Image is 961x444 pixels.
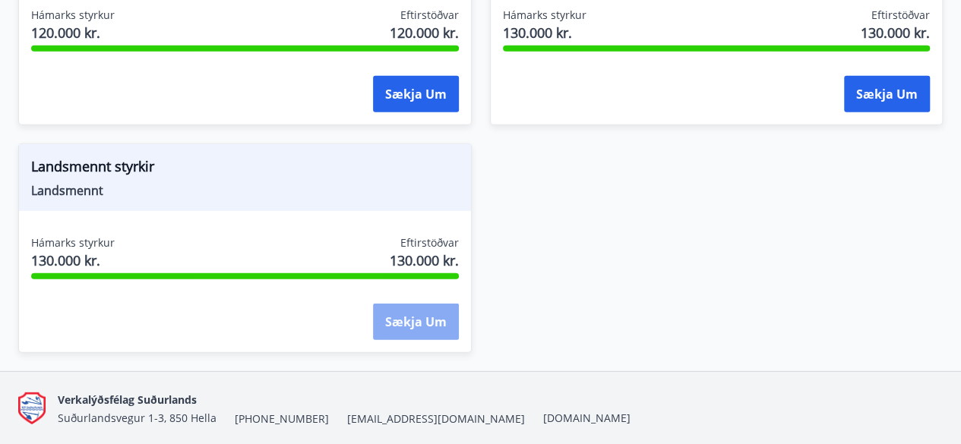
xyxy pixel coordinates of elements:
span: 120.000 kr. [390,23,459,43]
span: Eftirstöðvar [871,8,930,23]
span: 130.000 kr. [390,250,459,270]
span: Eftirstöðvar [400,235,459,250]
img: Q9do5ZaFAFhn9lajViqaa6OIrJ2A2A46lF7VsacK.png [18,392,46,425]
button: Sækja um [373,76,459,112]
span: Eftirstöðvar [400,8,459,23]
span: Suðurlandsvegur 1-3, 850 Hella [58,411,217,425]
span: Hámarks styrkur [31,235,115,250]
span: Hámarks styrkur [503,8,586,23]
span: 130.000 kr. [861,23,930,43]
span: 130.000 kr. [31,250,115,270]
span: Verkalýðsfélag Suðurlands [58,392,197,407]
span: 130.000 kr. [503,23,586,43]
span: Landsmennt [31,182,459,199]
a: [DOMAIN_NAME] [543,411,631,425]
span: [PHONE_NUMBER] [235,411,329,427]
button: Sækja um [373,304,459,340]
button: Sækja um [844,76,930,112]
span: 120.000 kr. [31,23,115,43]
span: Landsmennt styrkir [31,156,459,182]
span: Hámarks styrkur [31,8,115,23]
span: [EMAIL_ADDRESS][DOMAIN_NAME] [347,411,525,427]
